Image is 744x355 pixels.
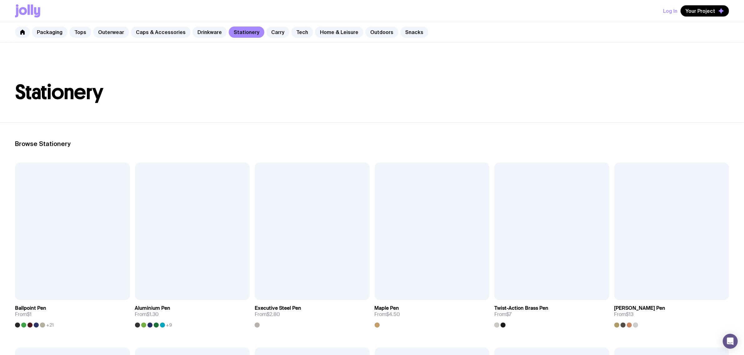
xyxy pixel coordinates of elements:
[365,27,398,38] a: Outdoors
[15,311,32,318] span: From
[375,311,400,318] span: From
[266,27,289,38] a: Carry
[131,27,191,38] a: Caps & Accessories
[135,305,171,311] h3: Aluminium Pen
[192,27,227,38] a: Drinkware
[135,311,159,318] span: From
[494,300,609,328] a: Twist-Action Brass PenFrom$7
[506,311,512,318] span: $7
[147,311,159,318] span: $1.30
[93,27,129,38] a: Outerwear
[32,27,67,38] a: Packaging
[614,305,666,311] h3: [PERSON_NAME] Pen
[375,300,490,328] a: Maple PenFrom$4.50
[255,305,301,311] h3: Executive Steel Pen
[166,323,172,328] span: +9
[229,27,264,38] a: Stationery
[135,300,250,328] a: Aluminium PenFrom$1.30+9
[626,311,634,318] span: $13
[686,8,715,14] span: Your Project
[614,311,634,318] span: From
[15,300,130,328] a: Ballpoint PenFrom$1+21
[663,5,677,17] button: Log In
[387,311,400,318] span: $4.50
[315,27,363,38] a: Home & Leisure
[255,311,280,318] span: From
[15,305,46,311] h3: Ballpoint Pen
[681,5,729,17] button: Your Project
[255,300,370,328] a: Executive Steel PenFrom$2.80
[494,311,512,318] span: From
[15,140,729,148] h2: Browse Stationery
[15,82,729,102] h1: Stationery
[723,334,738,349] div: Open Intercom Messenger
[291,27,313,38] a: Tech
[267,311,280,318] span: $2.80
[46,323,54,328] span: +21
[69,27,91,38] a: Tops
[27,311,32,318] span: $1
[375,305,399,311] h3: Maple Pen
[494,305,548,311] h3: Twist-Action Brass Pen
[400,27,428,38] a: Snacks
[614,300,729,328] a: [PERSON_NAME] PenFrom$13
